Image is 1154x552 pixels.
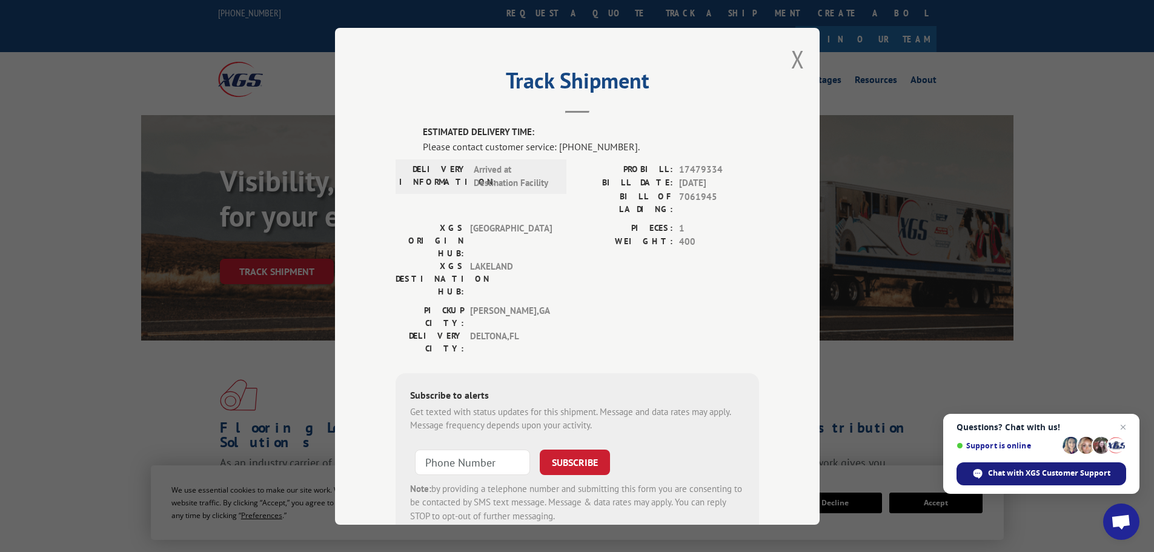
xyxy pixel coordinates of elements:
span: [GEOGRAPHIC_DATA] [470,221,552,259]
div: by providing a telephone number and submitting this form you are consenting to be contacted by SM... [410,482,744,523]
div: Chat with XGS Customer Support [957,462,1126,485]
label: XGS DESTINATION HUB: [396,259,464,298]
label: BILL OF LADING: [577,190,673,215]
div: Please contact customer service: [PHONE_NUMBER]. [423,139,759,153]
span: Questions? Chat with us! [957,422,1126,432]
span: LAKELAND [470,259,552,298]
span: 400 [679,235,759,249]
button: SUBSCRIBE [540,449,610,474]
label: PROBILL: [577,162,673,176]
h2: Track Shipment [396,72,759,95]
button: Close modal [791,43,804,75]
label: DELIVERY CITY: [396,329,464,354]
label: XGS ORIGIN HUB: [396,221,464,259]
label: PICKUP CITY: [396,304,464,329]
strong: Note: [410,482,431,494]
div: Open chat [1103,504,1139,540]
label: BILL DATE: [577,176,673,190]
div: Get texted with status updates for this shipment. Message and data rates may apply. Message frequ... [410,405,744,432]
input: Phone Number [415,449,530,474]
span: DELTONA , FL [470,329,552,354]
label: PIECES: [577,221,673,235]
span: 17479334 [679,162,759,176]
label: DELIVERY INFORMATION: [399,162,468,190]
label: ESTIMATED DELIVERY TIME: [423,125,759,139]
span: [PERSON_NAME] , GA [470,304,552,329]
div: Subscribe to alerts [410,387,744,405]
span: 7061945 [679,190,759,215]
span: Arrived at Destination Facility [474,162,555,190]
span: Support is online [957,441,1058,450]
span: 1 [679,221,759,235]
span: Chat with XGS Customer Support [988,468,1110,479]
span: Close chat [1116,420,1130,434]
label: WEIGHT: [577,235,673,249]
span: [DATE] [679,176,759,190]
